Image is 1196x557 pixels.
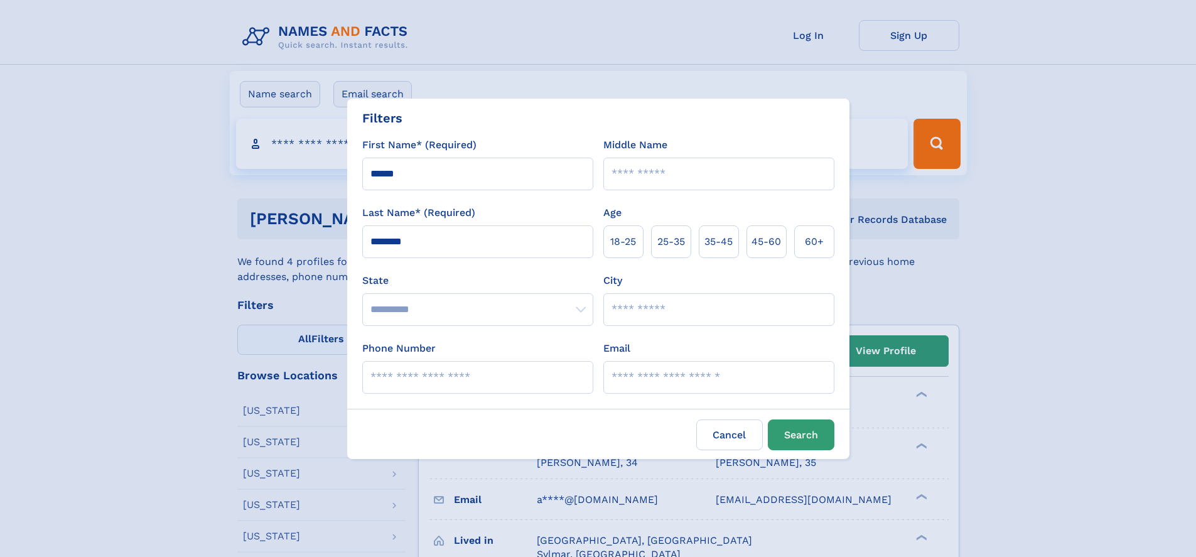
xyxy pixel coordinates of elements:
label: Age [603,205,622,220]
div: Filters [362,109,402,127]
label: First Name* (Required) [362,138,477,153]
label: Cancel [696,419,763,450]
label: State [362,273,593,288]
label: City [603,273,622,288]
label: Phone Number [362,341,436,356]
span: 25‑35 [657,234,685,249]
span: 45‑60 [752,234,781,249]
span: 60+ [805,234,824,249]
span: 35‑45 [704,234,733,249]
label: Last Name* (Required) [362,205,475,220]
label: Middle Name [603,138,667,153]
span: 18‑25 [610,234,636,249]
label: Email [603,341,630,356]
button: Search [768,419,834,450]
